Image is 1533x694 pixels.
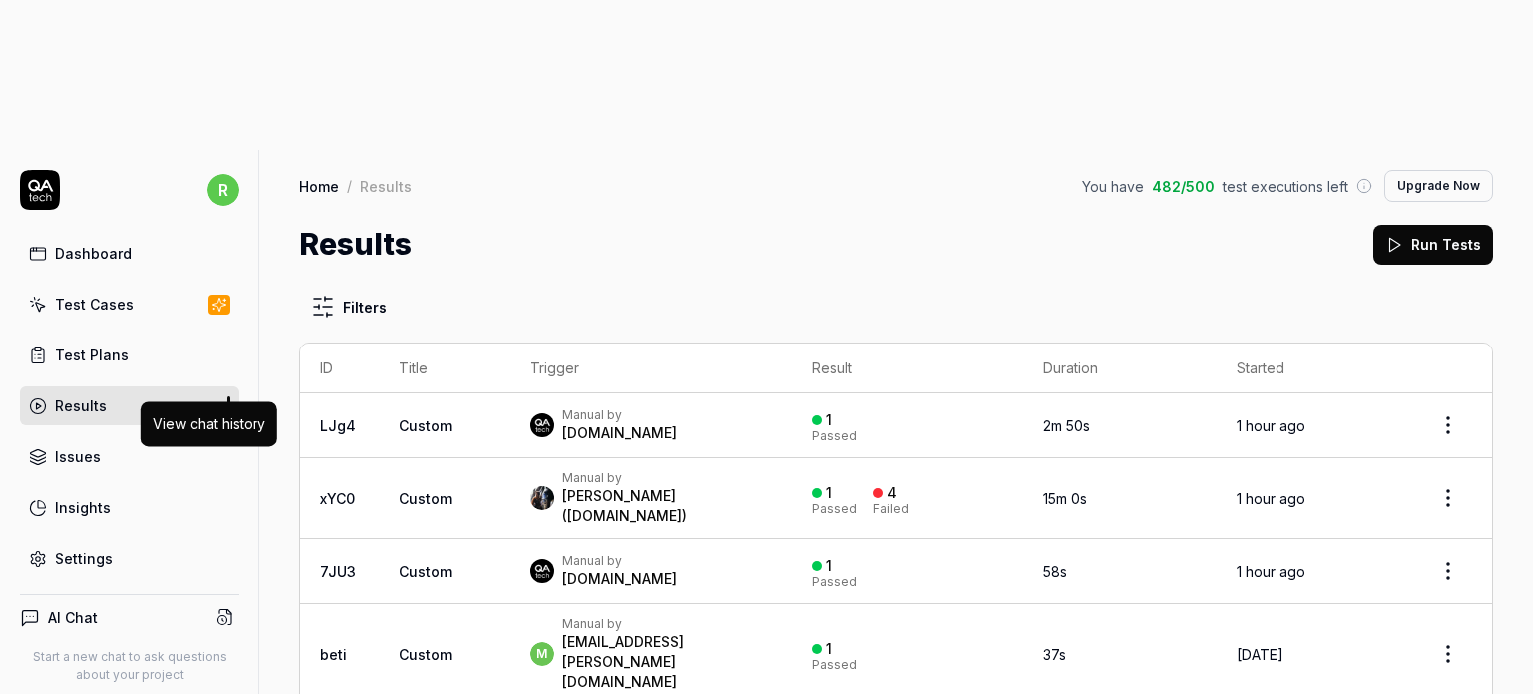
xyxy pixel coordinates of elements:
th: Trigger [510,344,792,393]
time: 2m 50s [1043,417,1090,434]
div: [EMAIL_ADDRESS][PERSON_NAME][DOMAIN_NAME] [562,632,772,692]
a: Dashboard [20,234,239,273]
h4: AI Chat [48,607,98,628]
img: 7ccf6c19-61ad-4a6c-8811-018b02a1b829.jpg [530,559,554,583]
button: Upgrade Now [1384,170,1493,202]
time: 1 hour ago [1237,563,1305,580]
span: Custom [399,417,452,434]
th: Result [792,344,1023,393]
th: Title [379,344,510,393]
time: 15m 0s [1043,490,1087,507]
a: xYC0 [320,490,355,507]
div: / [347,176,352,196]
th: Duration [1023,344,1217,393]
time: 58s [1043,563,1067,580]
div: Insights [55,497,111,518]
button: Run Tests [1373,225,1493,265]
th: ID [300,344,379,393]
a: Home [299,176,339,196]
img: 05712e90-f4ae-4f2d-bd35-432edce69fe3.jpeg [530,486,554,510]
a: Results [20,386,239,425]
a: Issues [20,437,239,476]
div: 1 [826,640,832,658]
div: Test Cases [55,294,134,315]
div: [PERSON_NAME] ([DOMAIN_NAME]) [562,486,772,526]
time: [DATE] [1237,646,1283,663]
span: Custom [399,563,452,580]
time: 37s [1043,646,1066,663]
div: 1 [826,484,832,502]
img: 7ccf6c19-61ad-4a6c-8811-018b02a1b829.jpg [530,413,554,437]
time: 1 hour ago [1237,490,1305,507]
a: Insights [20,488,239,527]
span: m [530,642,554,666]
a: LJg4 [320,417,356,434]
div: Test Plans [55,345,129,365]
div: [DOMAIN_NAME] [562,569,677,589]
div: 1 [826,557,832,575]
h1: Results [299,222,412,267]
div: Dashboard [55,243,132,264]
div: Manual by [562,616,772,632]
span: 482 / 500 [1152,176,1215,197]
time: 1 hour ago [1237,417,1305,434]
div: View chat history [153,413,265,434]
div: Results [360,176,412,196]
p: Start a new chat to ask questions about your project [20,648,239,684]
div: [DOMAIN_NAME] [562,423,677,443]
div: Settings [55,548,113,569]
div: Manual by [562,553,677,569]
div: Manual by [562,470,772,486]
div: Passed [812,503,857,515]
div: Failed [873,503,909,515]
button: r [207,170,239,210]
span: You have [1082,176,1144,197]
div: Results [55,395,107,416]
div: Passed [812,576,857,588]
button: Filters [299,287,399,327]
a: beti [320,646,347,663]
span: Custom [399,490,452,507]
div: Issues [55,446,101,467]
a: Settings [20,539,239,578]
div: Passed [812,659,857,671]
div: Manual by [562,407,677,423]
span: r [207,174,239,206]
th: Started [1217,344,1404,393]
div: 1 [826,411,832,429]
span: test executions left [1223,176,1348,197]
div: 4 [887,484,897,502]
a: 7JU3 [320,563,356,580]
a: Test Plans [20,336,239,374]
a: Test Cases [20,285,239,324]
span: Custom [399,646,452,663]
div: Passed [812,430,857,442]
